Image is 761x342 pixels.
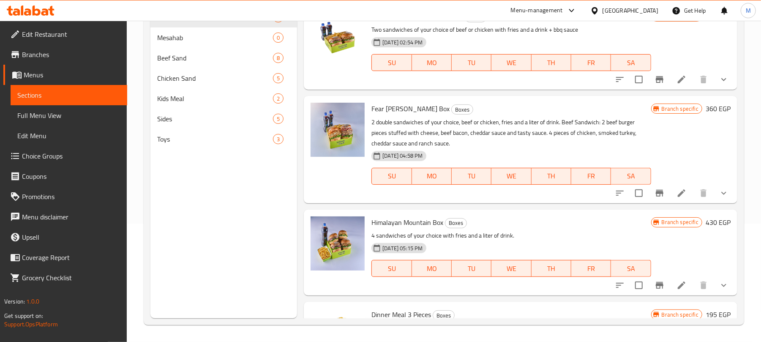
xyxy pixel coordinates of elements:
[273,95,283,103] span: 2
[676,280,687,290] a: Edit menu item
[17,110,120,120] span: Full Menu View
[150,68,297,88] div: Chicken Sand5
[706,216,731,228] h6: 430 EGP
[412,168,452,185] button: MO
[273,135,283,143] span: 3
[491,260,531,277] button: WE
[610,183,630,203] button: sort-choices
[535,263,568,275] span: TH
[371,168,412,185] button: SU
[22,29,120,39] span: Edit Restaurant
[3,207,127,227] a: Menu disclaimer
[273,53,284,63] div: items
[452,260,491,277] button: TU
[371,117,651,149] p: 2 double sandwiches of your choice, beef or chicken, fries and a liter of drink. Beef Sandwich: 2...
[676,188,687,198] a: Edit menu item
[532,54,571,71] button: TH
[371,25,651,35] p: Two sandwiches of your choice of beef or chicken with fries and a drink + bbq sauce
[311,11,365,65] img: Box Shafat El Sarekh
[22,192,120,202] span: Promotions
[535,57,568,69] span: TH
[571,260,611,277] button: FR
[706,103,731,115] h6: 360 EGP
[495,57,528,69] span: WE
[452,54,491,71] button: TU
[311,216,365,271] img: Himalayan Mountain Box
[706,11,731,22] h6: 265 EGP
[649,183,670,203] button: Branch-specific-item
[455,170,488,182] span: TU
[706,309,731,320] h6: 195 EGP
[415,263,448,275] span: MO
[610,275,630,295] button: sort-choices
[3,65,127,85] a: Menus
[150,4,297,153] nav: Menu sections
[157,134,273,144] span: Toys
[3,227,127,247] a: Upsell
[571,168,611,185] button: FR
[658,105,702,113] span: Branch specific
[273,54,283,62] span: 8
[714,275,734,295] button: show more
[273,34,283,42] span: 0
[379,38,426,47] span: [DATE] 02:54 PM
[3,268,127,288] a: Grocery Checklist
[746,6,751,15] span: M
[375,263,408,275] span: SU
[445,218,467,228] div: Boxes
[150,109,297,129] div: Sides5
[693,183,714,203] button: delete
[273,115,283,123] span: 5
[719,280,729,290] svg: Show Choices
[676,74,687,85] a: Edit menu item
[3,44,127,65] a: Branches
[433,311,454,320] span: Boxes
[22,151,120,161] span: Choice Groups
[575,57,608,69] span: FR
[273,33,284,43] div: items
[371,230,651,241] p: 4 sandwiches of your choice with fries and a liter of drink.
[3,146,127,166] a: Choice Groups
[611,54,651,71] button: SA
[24,70,120,80] span: Menus
[4,319,58,330] a: Support.OpsPlatform
[371,308,431,321] span: Dinner Meal 3 Pieces
[495,170,528,182] span: WE
[11,126,127,146] a: Edit Menu
[630,276,648,294] span: Select to update
[157,73,273,83] span: Chicken Sand
[3,186,127,207] a: Promotions
[535,170,568,182] span: TH
[311,103,365,157] img: Fear Cannon Box
[649,69,670,90] button: Branch-specific-item
[157,53,273,63] div: Beef Sand
[658,218,702,226] span: Branch specific
[575,170,608,182] span: FR
[693,275,714,295] button: delete
[17,90,120,100] span: Sections
[451,104,473,115] div: Boxes
[4,310,43,321] span: Get support on:
[150,88,297,109] div: Kids Meal2
[371,260,412,277] button: SU
[4,296,25,307] span: Version:
[495,263,528,275] span: WE
[273,73,284,83] div: items
[26,296,39,307] span: 1.0.0
[445,218,466,228] span: Boxes
[11,85,127,105] a: Sections
[375,170,408,182] span: SU
[273,74,283,82] span: 5
[614,263,647,275] span: SA
[273,93,284,104] div: items
[415,170,448,182] span: MO
[22,252,120,263] span: Coverage Report
[22,171,120,181] span: Coupons
[157,114,273,124] span: Sides
[719,74,729,85] svg: Show Choices
[714,183,734,203] button: show more
[157,93,273,104] span: Kids Meal
[433,310,455,320] div: Boxes
[714,69,734,90] button: show more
